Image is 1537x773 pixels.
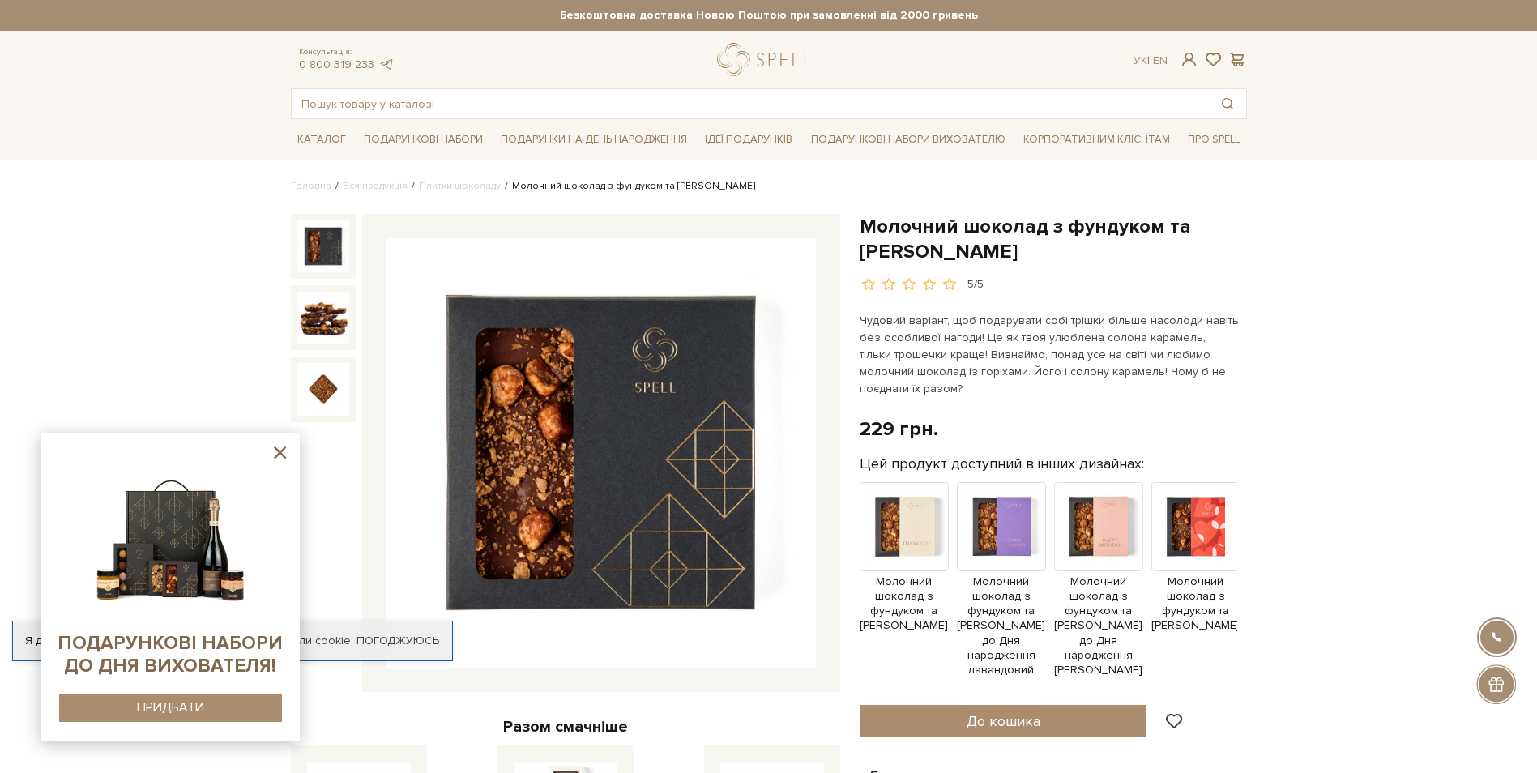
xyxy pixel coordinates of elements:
[860,416,938,442] div: 229 грн.
[698,127,799,152] a: Ідеї подарунків
[1209,89,1246,118] button: Пошук товару у каталозі
[419,180,501,192] a: Плитки шоколаду
[1054,519,1143,677] a: Молочний шоколад з фундуком та [PERSON_NAME] до Дня народження [PERSON_NAME]
[1134,53,1168,68] div: Ук
[277,634,351,647] a: файли cookie
[860,455,1144,473] label: Цей продукт доступний в інших дизайнах:
[860,574,949,634] span: Молочний шоколад з фундуком та [PERSON_NAME]
[378,58,395,71] a: telegram
[1181,127,1246,152] a: Про Spell
[1054,482,1143,571] img: Продукт
[1054,574,1143,677] span: Молочний шоколад з фундуком та [PERSON_NAME] до Дня народження [PERSON_NAME]
[291,8,1247,23] strong: Безкоштовна доставка Новою Поштою при замовленні від 2000 гривень
[297,292,349,344] img: Молочний шоколад з фундуком та солоною карамеллю
[297,220,349,272] img: Молочний шоколад з фундуком та солоною карамеллю
[494,127,694,152] a: Подарунки на День народження
[343,180,408,192] a: Вся продукція
[357,127,489,152] a: Подарункові набори
[299,47,395,58] span: Консультація:
[1151,482,1240,571] img: Продукт
[805,126,1012,153] a: Подарункові набори вихователю
[967,712,1040,730] span: До кошика
[1153,53,1168,67] a: En
[860,312,1240,397] p: Чудовий варіант, щоб подарувати собі трішки більше насолоди навіть без особливої нагоди! Це як тв...
[501,179,755,194] li: Молочний шоколад з фундуком та [PERSON_NAME]
[957,519,1046,677] a: Молочний шоколад з фундуком та [PERSON_NAME] до Дня народження лавандовий
[1151,574,1240,634] span: Молочний шоколад з фундуком та [PERSON_NAME]
[386,238,816,668] img: Молочний шоколад з фундуком та солоною карамеллю
[356,634,439,648] a: Погоджуюсь
[717,43,818,76] a: logo
[860,519,949,633] a: Молочний шоколад з фундуком та [PERSON_NAME]
[957,482,1046,571] img: Продукт
[967,277,984,293] div: 5/5
[292,89,1209,118] input: Пошук товару у каталозі
[13,634,452,648] div: Я дозволяю [DOMAIN_NAME] використовувати
[291,716,840,737] div: Разом смачніше
[1017,126,1176,153] a: Корпоративним клієнтам
[291,180,331,192] a: Головна
[1151,519,1240,633] a: Молочний шоколад з фундуком та [PERSON_NAME]
[860,214,1247,264] h1: Молочний шоколад з фундуком та [PERSON_NAME]
[957,574,1046,677] span: Молочний шоколад з фундуком та [PERSON_NAME] до Дня народження лавандовий
[1147,53,1150,67] span: |
[291,127,352,152] a: Каталог
[860,482,949,571] img: Продукт
[297,363,349,415] img: Молочний шоколад з фундуком та солоною карамеллю
[299,58,374,71] a: 0 800 319 233
[860,705,1147,737] button: До кошика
